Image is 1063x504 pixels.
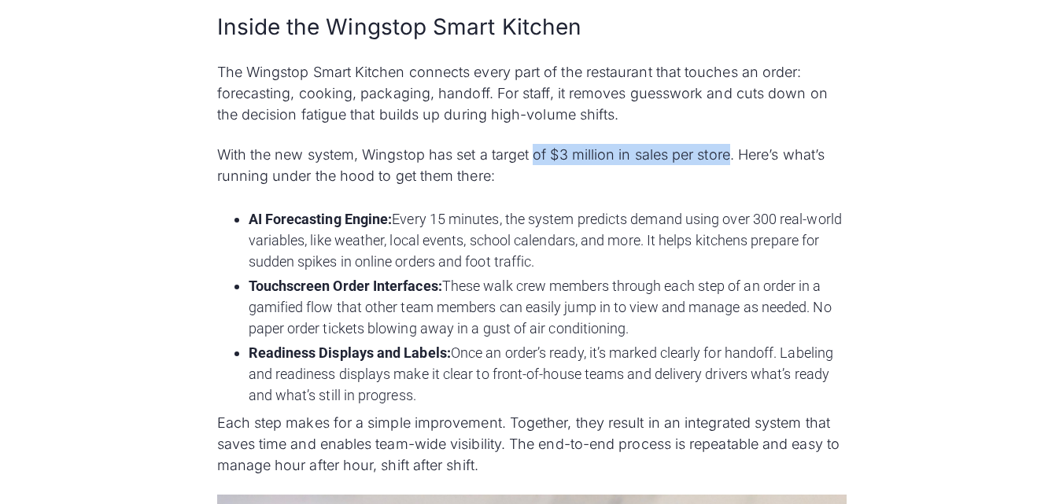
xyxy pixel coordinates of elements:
p: The Wingstop Smart Kitchen connects every part of the restaurant that touches an order: forecasti... [217,61,847,125]
h2: Inside the Wingstop Smart Kitchen [217,12,847,42]
li: These walk crew members through each step of an order in a gamified flow that other team members ... [249,275,847,339]
strong: Readiness Displays and Labels: [249,344,451,361]
li: Every 15 minutes, the system predicts demand using over 300 real-world variables, like weather, l... [249,208,847,272]
li: Once an order’s ready, it’s marked clearly for handoff. Labeling and readiness displays make it c... [249,342,847,406]
p: Each step makes for a simple improvement. Together, they result in an integrated system that save... [217,412,847,476]
strong: Touchscreen Order Interfaces: [249,278,442,294]
strong: AI Forecasting Engine: [249,211,393,227]
p: With the new system, Wingstop has set a target of $3 million in sales per store. Here’s what’s ru... [217,144,847,186]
